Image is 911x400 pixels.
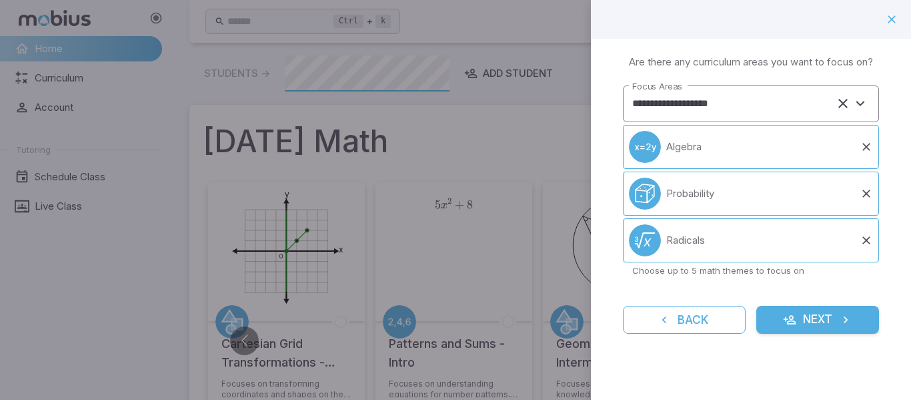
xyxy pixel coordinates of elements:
li: Click to remove [623,218,879,262]
button: Open [851,94,870,113]
button: Back [623,306,746,334]
p: Choose up to 5 math themes to focus on [632,264,870,276]
p: Probability [666,186,714,201]
button: Next [756,306,879,334]
label: Focus Areas [632,80,682,93]
div: Algebra [629,131,661,163]
p: Are there any curriculum areas you want to focus on? [629,55,873,69]
div: Radicals [629,224,661,256]
li: Click to remove [623,172,879,216]
div: Probability [629,178,661,210]
li: Click to remove [623,125,879,169]
p: Algebra [666,140,702,154]
p: Radicals [666,233,705,248]
button: Clear [834,94,852,113]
